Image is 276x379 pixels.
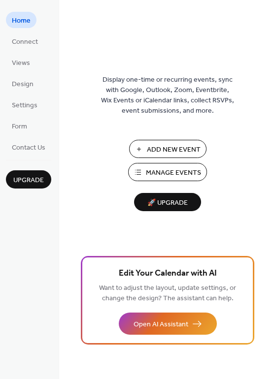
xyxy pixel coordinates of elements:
[134,193,201,211] button: 🚀 Upgrade
[6,75,39,92] a: Design
[6,170,51,189] button: Upgrade
[99,282,236,305] span: Want to adjust the layout, update settings, or change the design? The assistant can help.
[6,118,33,134] a: Form
[6,33,44,49] a: Connect
[6,139,51,155] a: Contact Us
[140,196,195,210] span: 🚀 Upgrade
[129,140,207,158] button: Add New Event
[119,267,217,281] span: Edit Your Calendar with AI
[119,313,217,335] button: Open AI Assistant
[12,122,27,132] span: Form
[128,163,207,181] button: Manage Events
[12,79,34,90] span: Design
[13,175,44,186] span: Upgrade
[12,58,30,68] span: Views
[12,100,37,111] span: Settings
[6,54,36,70] a: Views
[12,37,38,47] span: Connect
[6,12,36,28] a: Home
[134,319,188,330] span: Open AI Assistant
[12,16,31,26] span: Home
[12,143,45,153] span: Contact Us
[146,168,201,178] span: Manage Events
[6,96,43,113] a: Settings
[101,75,234,116] span: Display one-time or recurring events, sync with Google, Outlook, Zoom, Eventbrite, Wix Events or ...
[147,145,201,155] span: Add New Event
